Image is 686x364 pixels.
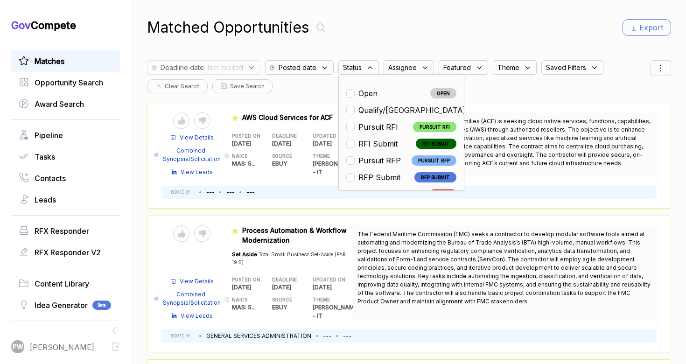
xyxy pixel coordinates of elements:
span: Qualify/[GEOGRAPHIC_DATA] [358,105,466,116]
span: Matches [35,56,64,67]
span: Total Small Business Set-Aside (FAR 19.5) [232,251,346,266]
span: Pursuit RFI [358,121,398,133]
p: EBUY [272,303,313,312]
h5: UPDATED ON [313,133,338,140]
span: Theme [497,63,519,72]
span: Assignee [388,63,417,72]
span: RFI SUBMIT [416,139,456,149]
span: Idea Generator [35,300,88,311]
button: Export [623,19,671,36]
span: Award Search [35,98,84,110]
span: PURSUIT RFP [412,155,456,166]
a: Contacts [19,173,113,184]
li: --- [206,188,215,196]
a: Award Search [19,98,113,110]
h5: DEADLINE [272,276,298,283]
h5: UPDATED ON [313,276,338,283]
p: [DATE] [232,283,273,292]
li: GENERAL SERVICES ADMINISTRATION [206,332,311,340]
button: Save Search [212,79,273,93]
span: Featured [443,63,471,72]
li: --- [246,188,255,196]
p: [DATE] [313,283,353,292]
span: Tasks [35,151,55,162]
a: Matches [19,56,113,67]
h5: SOURCE [272,296,298,303]
span: View Details [180,133,214,142]
h5: NAICS [232,153,258,160]
p: [DATE] [272,283,313,292]
span: AWS Cloud Services for ACF [242,113,333,121]
h5: POSTED ON [232,276,258,283]
span: RFX Responder V2 [35,247,101,258]
span: Combined Synopsis/Solicitation [162,290,222,307]
a: Combined Synopsis/Solicitation [154,290,222,307]
li: --- [323,332,331,340]
span: Posted date [279,63,316,72]
a: Content Library [19,278,113,289]
span: : Not expired [204,63,243,72]
p: [DATE] [232,140,273,148]
a: Idea GeneratorBeta [19,300,113,311]
span: Content Library [35,278,89,289]
h1: Compete [11,19,120,32]
span: View Details [180,277,214,286]
span: HHS Administration for Children and Families (ACF) is seeking cloud native services, functions, c... [357,118,651,167]
span: Process Automation & Workflow Modernization [242,226,347,244]
span: PW [13,342,23,352]
span: Status [343,63,362,72]
span: View Leads [181,168,213,176]
span: Contacts [35,173,66,184]
span: Pipeline [35,130,63,141]
a: Leads [19,194,113,205]
h5: NAICS [232,296,258,303]
span: Saved Filters [546,63,586,72]
span: Pursuit RFP [358,155,401,166]
span: RFI Submit [358,138,398,149]
span: View Leads [181,312,213,320]
a: Opportunity Search [19,77,113,88]
span: PURSUIT RFI [413,122,456,132]
span: Set Aside: [232,251,259,258]
a: Pipeline [19,130,113,141]
p: [PERSON_NAME] - IT [313,160,353,176]
p: [DATE] [313,140,353,148]
span: Save Search [230,82,265,91]
h5: POSTED ON [232,133,258,140]
p: [DATE] [272,140,313,148]
span: Combined Synopsis/Solicitation [162,147,222,163]
span: ESL Q [430,189,456,199]
span: Leads [35,194,56,205]
p: EBUY [272,160,313,168]
a: RFX Responder V2 [19,247,113,258]
h5: SOURCE [272,153,298,160]
a: Tasks [19,151,113,162]
li: --- [343,332,351,340]
h5: THEME [313,153,338,160]
h5: ISSUED BY [171,333,190,339]
span: Gov [11,19,31,31]
button: Clear Search [147,79,208,93]
span: ESL Q [358,189,380,200]
span: Opportunity Search [35,77,103,88]
h5: DEADLINE [272,133,298,140]
h5: THEME [313,296,338,303]
span: RFP Submit [358,172,400,183]
h1: Matched Opportunities [147,16,309,39]
span: Clear Search [165,82,200,91]
span: MAS: 5 ... [232,160,256,167]
h5: ISSUED BY [171,189,190,195]
a: RFX Responder [19,225,113,237]
span: The Federal Maritime Commission (FMC) seeks a contractor to develop modular software tools aimed ... [357,231,651,305]
span: MAS: 5 ... [232,304,256,311]
li: --- [226,188,235,196]
span: [PERSON_NAME] [30,342,94,353]
a: Combined Synopsis/Solicitation [154,147,222,163]
span: Deadline date [161,63,204,72]
span: Open [358,88,378,99]
span: RFP SUBMIT [414,172,456,182]
span: Beta [92,301,111,310]
span: RFX Responder [35,225,89,237]
span: OPEN [430,88,456,98]
p: [PERSON_NAME] - IT [313,303,353,320]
